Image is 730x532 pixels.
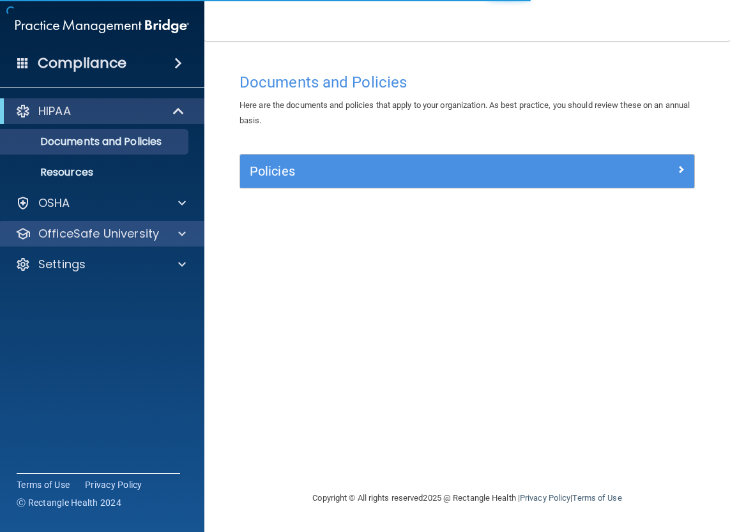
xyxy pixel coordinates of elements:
span: Ⓒ Rectangle Health 2024 [17,496,121,509]
a: Terms of Use [17,478,70,491]
p: HIPAA [38,103,71,119]
p: Settings [38,257,86,272]
p: OfficeSafe University [38,226,159,241]
a: OSHA [15,195,186,211]
h4: Compliance [38,54,126,72]
p: OSHA [38,195,70,211]
a: OfficeSafe University [15,226,186,241]
div: Copyright © All rights reserved 2025 @ Rectangle Health | | [234,478,701,519]
p: Resources [8,166,183,179]
span: Here are the documents and policies that apply to your organization. As best practice, you should... [240,100,690,125]
img: PMB logo [15,13,189,39]
a: Terms of Use [572,493,621,503]
a: Privacy Policy [520,493,570,503]
a: HIPAA [15,103,185,119]
h5: Policies [250,164,571,178]
a: Privacy Policy [85,478,142,491]
h4: Documents and Policies [240,74,695,91]
p: Documents and Policies [8,135,183,148]
a: Settings [15,257,186,272]
a: Policies [250,161,685,181]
